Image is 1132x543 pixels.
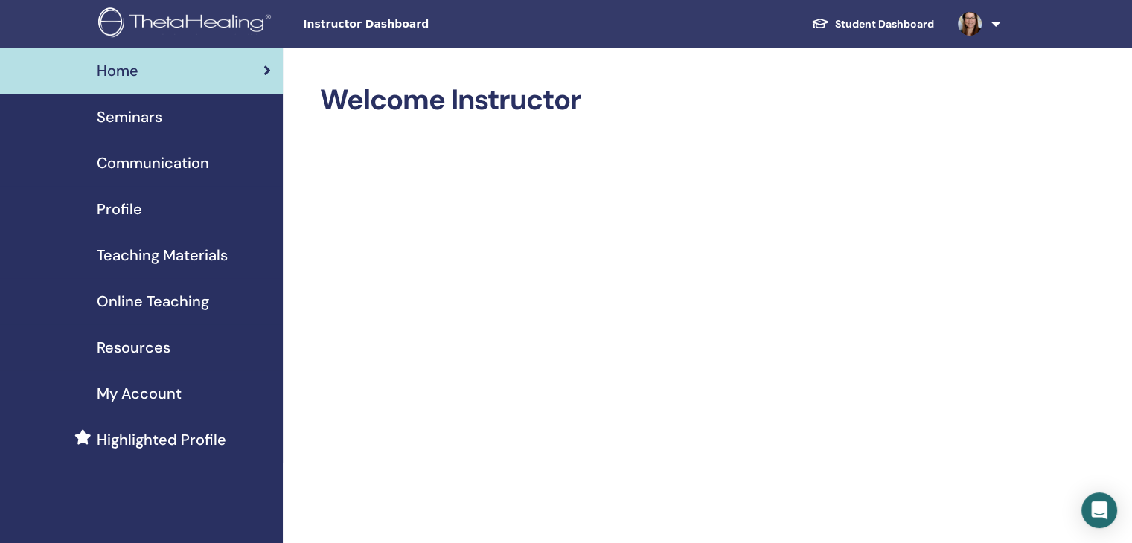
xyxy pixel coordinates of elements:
h2: Welcome Instructor [320,83,998,118]
span: Teaching Materials [97,244,228,266]
img: logo.png [98,7,276,41]
img: graduation-cap-white.svg [811,17,829,30]
span: Resources [97,336,170,359]
span: Online Teaching [97,290,209,312]
span: Home [97,60,138,82]
span: Highlighted Profile [97,428,226,451]
a: Student Dashboard [799,10,946,38]
img: default.jpg [958,12,982,36]
span: Profile [97,198,142,220]
span: Communication [97,152,209,174]
span: Instructor Dashboard [303,16,526,32]
span: Seminars [97,106,162,128]
span: My Account [97,382,182,405]
div: Open Intercom Messenger [1081,492,1117,528]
